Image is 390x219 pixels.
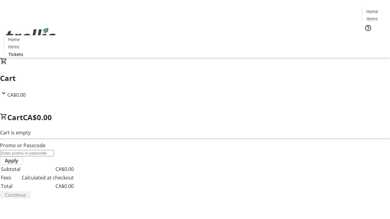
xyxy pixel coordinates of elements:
[23,112,52,122] span: CA$0.00
[7,92,26,98] span: CA$0.00
[21,165,74,173] td: CA$0.00
[362,22,374,34] button: Help
[4,36,23,43] a: Home
[4,51,28,57] a: Tickets
[1,165,21,173] td: Subtotal
[362,16,382,22] a: Items
[21,182,74,190] td: CA$0.00
[4,43,23,50] a: Items
[21,174,74,182] td: Calculated at checkout
[367,35,381,42] span: Tickets
[1,182,21,190] td: Total
[9,51,23,57] span: Tickets
[367,16,378,22] span: Items
[362,8,382,15] a: Home
[362,35,386,42] a: Tickets
[5,157,18,164] span: Apply
[8,43,19,50] span: Items
[1,174,21,182] td: Fees
[4,21,58,51] img: Orient E2E Organization qZZYhsQYOi's Logo
[366,8,378,15] span: Home
[8,36,20,43] span: Home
